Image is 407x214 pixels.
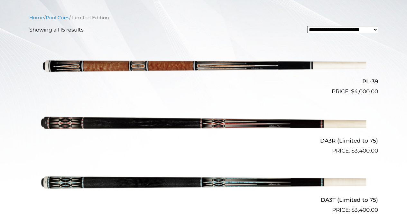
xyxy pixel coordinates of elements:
[29,194,378,206] h2: DA3T (Limited to 75)
[46,15,69,21] a: Pool Cues
[29,75,378,87] h2: PL-39
[351,147,355,154] span: $
[29,98,378,155] a: DA3R (Limited to 75) $3,400.00
[41,98,366,153] img: DA3R (Limited to 75)
[351,207,378,213] bdi: 3,400.00
[351,147,378,154] bdi: 3,400.00
[41,158,366,212] img: DA3T (Limited to 75)
[307,26,378,33] select: Shop order
[29,14,378,21] nav: Breadcrumb
[29,15,44,21] a: Home
[351,88,378,95] bdi: 4,000.00
[351,207,355,213] span: $
[351,88,354,95] span: $
[29,26,84,34] p: Showing all 15 results
[41,39,366,93] img: PL-39
[29,135,378,147] h2: DA3R (Limited to 75)
[29,39,378,96] a: PL-39 $4,000.00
